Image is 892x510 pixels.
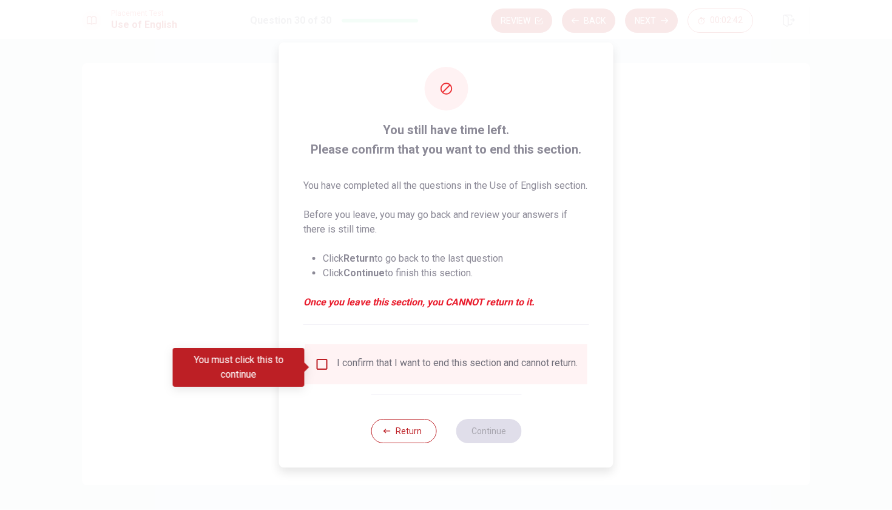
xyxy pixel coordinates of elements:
li: Click to finish this section. [323,266,589,280]
strong: Continue [343,267,385,279]
p: Before you leave, you may go back and review your answers if there is still time. [303,208,589,237]
p: You have completed all the questions in the Use of English section. [303,178,589,193]
em: Once you leave this section, you CANNOT return to it. [303,295,589,310]
li: Click to go back to the last question [323,251,589,266]
div: I confirm that I want to end this section and cannot return. [337,357,578,372]
button: Continue [456,419,521,443]
button: Return [371,419,436,443]
span: You still have time left. Please confirm that you want to end this section. [303,120,589,159]
strong: Return [343,253,374,264]
div: You must click this to continue [173,348,305,387]
span: You must click this to continue [315,357,329,372]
